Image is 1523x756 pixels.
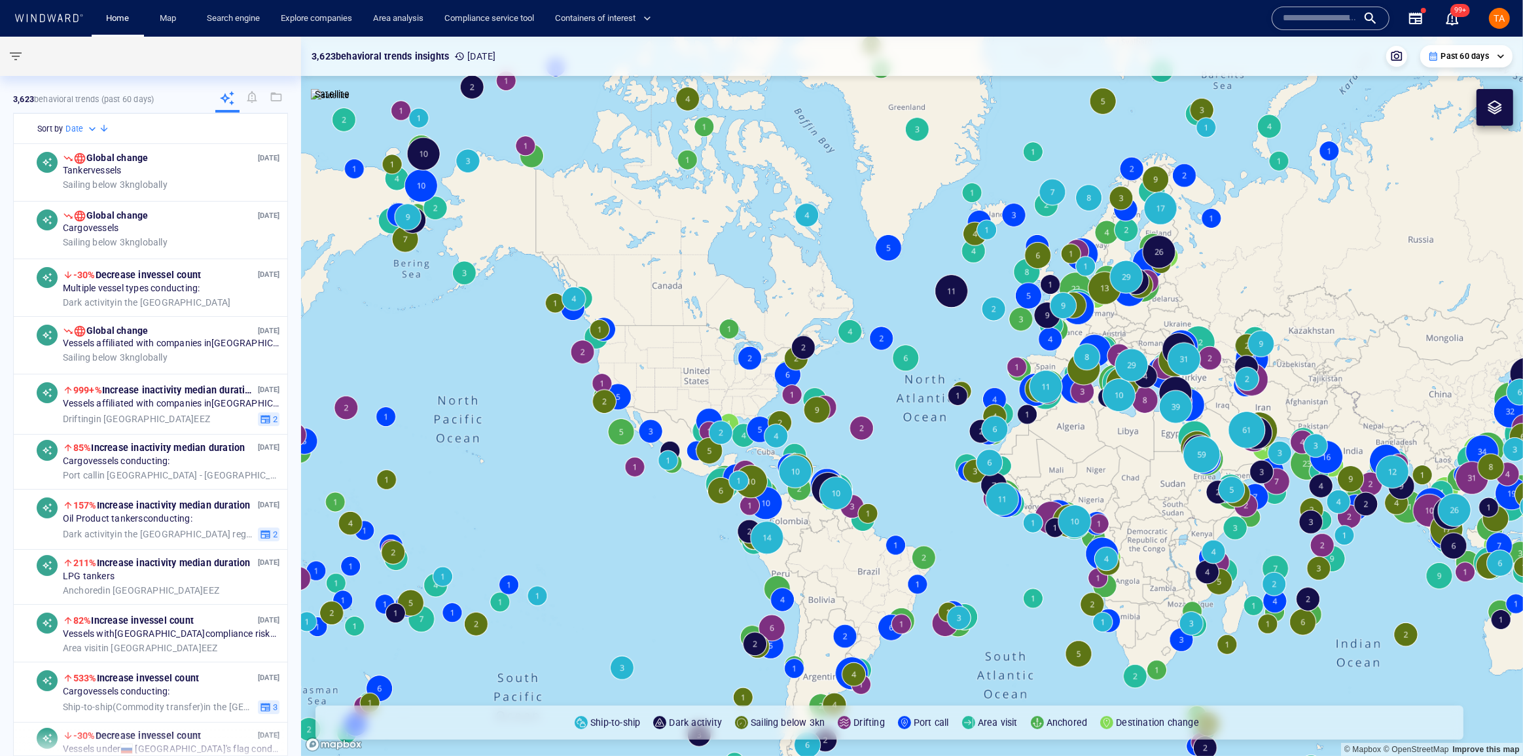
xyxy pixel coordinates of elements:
[37,122,63,135] h6: Sort by
[63,701,253,713] span: in the [GEOGRAPHIC_DATA]
[63,642,218,654] span: in [GEOGRAPHIC_DATA] EEZ
[258,152,279,164] p: [DATE]
[63,469,279,481] span: in [GEOGRAPHIC_DATA] - [GEOGRAPHIC_DATA] Port
[63,179,168,190] span: globally
[258,527,279,541] button: 2
[550,7,662,30] button: Containers of interest
[1344,745,1381,754] a: Mapbox
[276,7,357,30] a: Explore companies
[555,11,651,26] span: Containers of interest
[63,165,122,177] span: Tanker vessels
[258,672,279,684] p: [DATE]
[258,209,279,222] p: [DATE]
[271,528,278,540] span: 2
[73,500,251,511] span: Increase in activity median duration
[454,48,495,64] p: [DATE]
[73,385,102,395] span: 999+%
[149,7,191,30] button: Map
[63,236,168,248] span: globally
[439,7,539,30] a: Compliance service tool
[73,385,256,395] span: Increase in activity median duration
[63,642,101,653] span: Area visit
[305,737,363,752] a: Mapbox logo
[63,686,170,698] span: Cargo vessels conducting:
[914,715,949,730] p: Port call
[1442,8,1463,29] a: 99+
[978,715,1018,730] p: Area visit
[63,338,279,350] span: Vessels affiliated with companies in [GEOGRAPHIC_DATA]
[258,384,279,396] p: [DATE]
[669,715,722,730] p: Dark activity
[1047,715,1088,730] p: Anchored
[1450,4,1470,17] span: 99+
[590,715,640,730] p: Ship-to-ship
[73,442,92,453] span: 85%
[311,89,349,102] img: satellite
[63,283,200,295] span: Multiple vessel types conducting:
[101,7,135,30] a: Home
[73,500,97,511] span: 157%
[1494,13,1505,24] span: TA
[63,571,115,583] span: LPG tankers
[258,499,279,511] p: [DATE]
[258,325,279,337] p: [DATE]
[63,469,98,480] span: Port call
[258,412,279,426] button: 2
[1486,5,1513,31] button: TA
[63,701,204,711] span: Ship-to-ship ( Commodity transfer )
[258,268,279,281] p: [DATE]
[63,351,135,362] span: Sailing below 3kn
[1441,50,1489,62] p: Past 60 days
[13,94,154,105] p: behavioral trends (Past 60 days)
[202,7,265,30] a: Search engine
[65,122,83,135] h6: Date
[63,528,253,540] span: in the [GEOGRAPHIC_DATA] region
[63,628,279,640] span: Vessels with [GEOGRAPHIC_DATA] compliance risks conducting:
[1116,715,1199,730] p: Destination change
[258,700,279,714] button: 3
[73,325,149,338] div: Global change
[1384,745,1449,754] a: OpenStreetMap
[97,7,139,30] button: Home
[73,270,201,280] span: Decrease in vessel count
[1444,10,1460,26] div: Notification center
[73,209,149,223] div: Global change
[258,441,279,454] p: [DATE]
[315,86,349,102] p: Satellite
[63,585,219,596] span: in [GEOGRAPHIC_DATA] EEZ
[751,715,825,730] p: Sailing below 3kn
[312,48,449,64] p: 3,623 behavioral trends insights
[73,615,194,626] span: Increase in vessel count
[1452,745,1520,754] a: Map feedback
[63,413,94,423] span: Drifting
[65,122,99,135] div: Date
[1428,50,1505,62] div: Past 60 days
[63,351,168,363] span: globally
[258,614,279,626] p: [DATE]
[271,413,278,425] span: 2
[368,7,429,30] a: Area analysis
[63,528,115,539] span: Dark activity
[301,37,1523,756] canvas: Map
[1444,10,1460,26] button: 99+
[73,152,149,165] div: Global change
[73,270,96,280] span: -30%
[73,673,199,683] span: Increase in vessel count
[73,558,97,568] span: 211%
[63,236,135,247] span: Sailing below 3kn
[63,179,135,189] span: Sailing below 3kn
[73,673,97,683] span: 533%
[73,615,92,626] span: 82%
[1467,697,1513,746] iframe: Chat
[63,456,170,467] span: Cargo vessels conducting:
[13,94,34,104] strong: 3,623
[154,7,186,30] a: Map
[63,297,230,308] span: in the [GEOGRAPHIC_DATA]
[853,715,885,730] p: Drifting
[63,585,103,595] span: Anchored
[73,442,245,453] span: Increase in activity median duration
